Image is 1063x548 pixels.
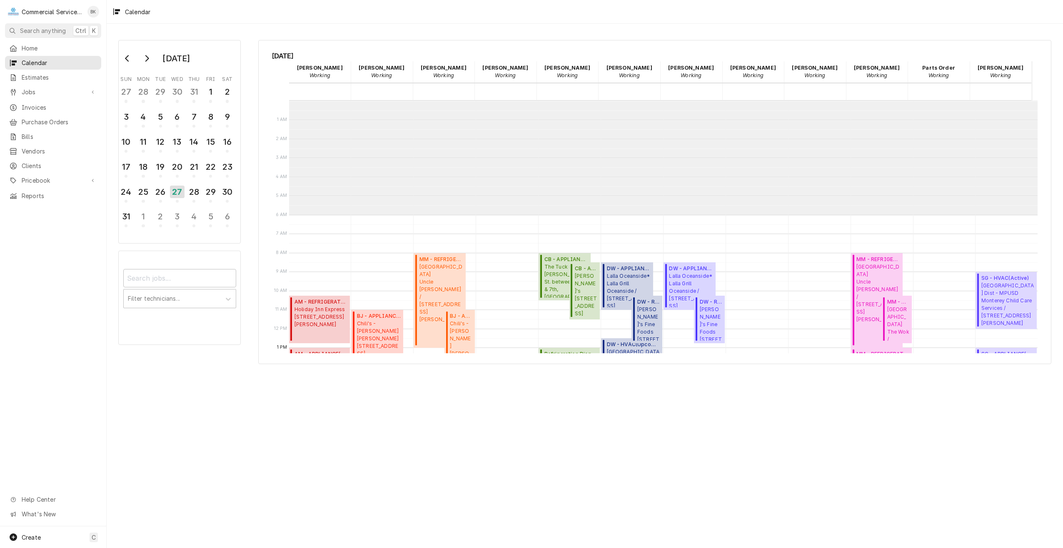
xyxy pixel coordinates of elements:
[137,186,150,198] div: 25
[664,262,716,310] div: [Service] DW - APPLIANCE Lalla Oceanside* Lalla Grill Oceanside / 654 Cannery Row, Monterey, CA 9...
[631,296,662,343] div: DW - REFRIGERATION(Active)[PERSON_NAME]'s Fine Foods[STREET_ADDRESS][PERSON_NAME]
[137,210,150,223] div: 1
[20,26,66,35] span: Search anything
[274,154,289,161] span: 3 AM
[152,73,169,83] th: Tuesday
[204,161,217,173] div: 22
[607,341,660,348] span: DW - HVAC ( Upcoming )
[970,61,1032,82] div: Sebastian Gomez - Working
[258,40,1051,364] div: Calendar Calendar
[569,262,600,319] div: CB - APPLIANCE(Uninvoiced)[PERSON_NAME]'s[STREET_ADDRESS][PERSON_NAME]
[5,159,101,173] a: Clients
[5,23,101,38] button: Search anythingCtrlK
[569,262,600,319] div: [Service] CB - APPLIANCE Alejandro's 474 Alvarado St, Monterey, CA 93940 ID: JOB-9332 Status: Uni...
[792,65,838,71] strong: [PERSON_NAME]
[601,338,662,367] div: DW - HVAC(Upcoming)[GEOGRAPHIC_DATA][PERSON_NAME] - [GEOGRAPHIC_DATA]GAVILAN VIEW M.S. / [STREET_...
[274,268,289,275] span: 9 AM
[482,65,528,71] strong: [PERSON_NAME]
[881,296,912,343] div: [Service] MM - REFRIGERATION Gilroy Gardens Theme Park The Wok / 3050 Hecker Pass Hwy, Gilroy, CA...
[275,116,289,123] span: 1 AM
[22,103,97,112] span: Invoices
[694,296,724,343] div: [Service] DW - REFRIGERATION Elroy's Fine Foods 15 Soledad Drive, Monterey, CA 93940 ID: JOB-9341...
[359,65,404,71] strong: [PERSON_NAME]
[272,50,1038,61] span: [DATE]
[976,272,1037,329] div: [Service] SG - HVAC Monterey Peninsula Unified School Dist - MPUSD Monterey Child Care Services /...
[851,253,903,348] div: MM - REFRIGERATION(Finalized)[GEOGRAPHIC_DATA]Uncle [PERSON_NAME] / [STREET_ADDRESS][PERSON_NAME]
[856,350,909,358] span: MM - REFRIGERATION ( Finalized )
[619,72,640,78] em: Working
[154,136,167,148] div: 12
[606,65,652,71] strong: [PERSON_NAME]
[87,6,99,18] div: Brian Key's Avatar
[169,73,185,83] th: Wednesday
[544,263,588,298] span: The Tuck Box [PERSON_NAME] St. between Ocen & 7th, [GEOGRAPHIC_DATA], [GEOGRAPHIC_DATA] 93921
[202,73,219,83] th: Friday
[289,348,350,376] div: [Service] AM - APPLIANCE San Benito Joint Union High School Hollister High School / 1220 Monterey...
[981,274,1034,282] span: SG - HVAC ( Active )
[681,72,701,78] em: Working
[289,296,350,343] div: [Service] AM - REFRIGERATION Holiday Inn Express 391 Gateway Dr, Hollister, CA 95023 ID: JOB-9339...
[120,136,132,148] div: 10
[575,265,597,272] span: CB - APPLIANCE ( Uninvoiced )
[922,65,955,71] strong: Parts Order
[976,348,1037,376] div: SG - APPLIANCE(Upcoming)[PERSON_NAME] RESIDENCE[PERSON_NAME] RESIDENCE / [STREET_ADDRESS]
[5,41,101,55] a: Home
[274,136,289,142] span: 2 AM
[22,176,85,185] span: Pricebook
[120,111,132,123] div: 3
[137,161,150,173] div: 18
[186,73,202,83] th: Thursday
[187,161,200,173] div: 21
[171,85,184,98] div: 30
[221,161,234,173] div: 23
[294,350,347,358] span: AM - APPLIANCE ( Upcoming )
[294,298,347,306] span: AM - REFRIGERATION ( Active )
[664,262,716,310] div: DW - APPLIANCE(Finalized)Lalla Oceanside*Lalla Grill Oceanside / [STREET_ADDRESS]
[928,72,949,78] em: Working
[123,261,236,317] div: Calendar Filters
[294,306,347,328] span: Holiday Inn Express [STREET_ADDRESS][PERSON_NAME]
[908,61,970,82] div: Parts Order - Working
[204,85,217,98] div: 1
[851,348,912,376] div: [Service] MM - REFRIGERATION Vertigo Coffee Vertigo - San Juan / 81 4th St, San Juan Bautista, CA...
[22,58,97,67] span: Calendar
[5,173,101,187] a: Go to Pricebook
[22,132,97,141] span: Bills
[289,61,351,82] div: Audie Murphy - Working
[154,161,167,173] div: 19
[5,56,101,70] a: Calendar
[22,495,96,504] span: Help Center
[7,6,19,18] div: Commercial Service Co.'s Avatar
[187,85,200,98] div: 31
[204,210,217,223] div: 5
[544,350,597,358] span: Refrigeration Diagnostic ( Upcoming )
[118,251,241,345] div: Calendar Filters
[539,253,591,301] div: [Service] CB - APPLIANCE The Tuck Box Dolores St. between Ocen & 7th, Carmel, CA 93921 ID: JOB-93...
[119,52,136,65] button: Go to previous month
[187,111,200,123] div: 7
[120,186,132,198] div: 24
[544,256,588,263] span: CB - APPLIANCE ( Awaiting (Ordered) Parts )
[7,6,19,18] div: C
[881,296,912,343] div: MM - REFRIGERATION(Parts Pick-Up)[GEOGRAPHIC_DATA]The Wok / [STREET_ADDRESS][PERSON_NAME]
[351,61,413,82] div: Bill Key - Working
[221,186,234,198] div: 30
[668,65,714,71] strong: [PERSON_NAME]
[204,111,217,123] div: 8
[22,147,97,156] span: Vendors
[171,111,184,123] div: 6
[123,269,236,287] input: Search jobs...
[22,510,96,518] span: What's New
[730,65,776,71] strong: [PERSON_NAME]
[631,296,662,343] div: [Service] DW - REFRIGERATION Elroy's Fine Foods 15 Soledad Drive, Monterey, CA 93940 ID: JOB-9341...
[981,350,1034,358] span: SG - APPLIANCE ( Upcoming )
[743,72,764,78] em: Working
[275,344,289,351] span: 1 PM
[22,8,83,16] div: Commercial Service Co.
[784,61,846,82] div: Keegan Mottau - Working
[539,348,600,405] div: [Service] Refrigeration Diagnostic The Wine House The Wine House / 1 E Carmel Valley Rd Building ...
[5,189,101,203] a: Reports
[601,338,662,367] div: [Service] DW - HVAC Santa Rita Union School District - MD GAVILAN VIEW M.S. / 18250 Van Buren Ave...
[539,253,591,301] div: CB - APPLIANCE(Awaiting (Ordered) Parts)The Tuck Box[PERSON_NAME] St. between Ocen & 7th, [GEOGRA...
[887,306,910,341] span: [GEOGRAPHIC_DATA] The Wok / [STREET_ADDRESS][PERSON_NAME]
